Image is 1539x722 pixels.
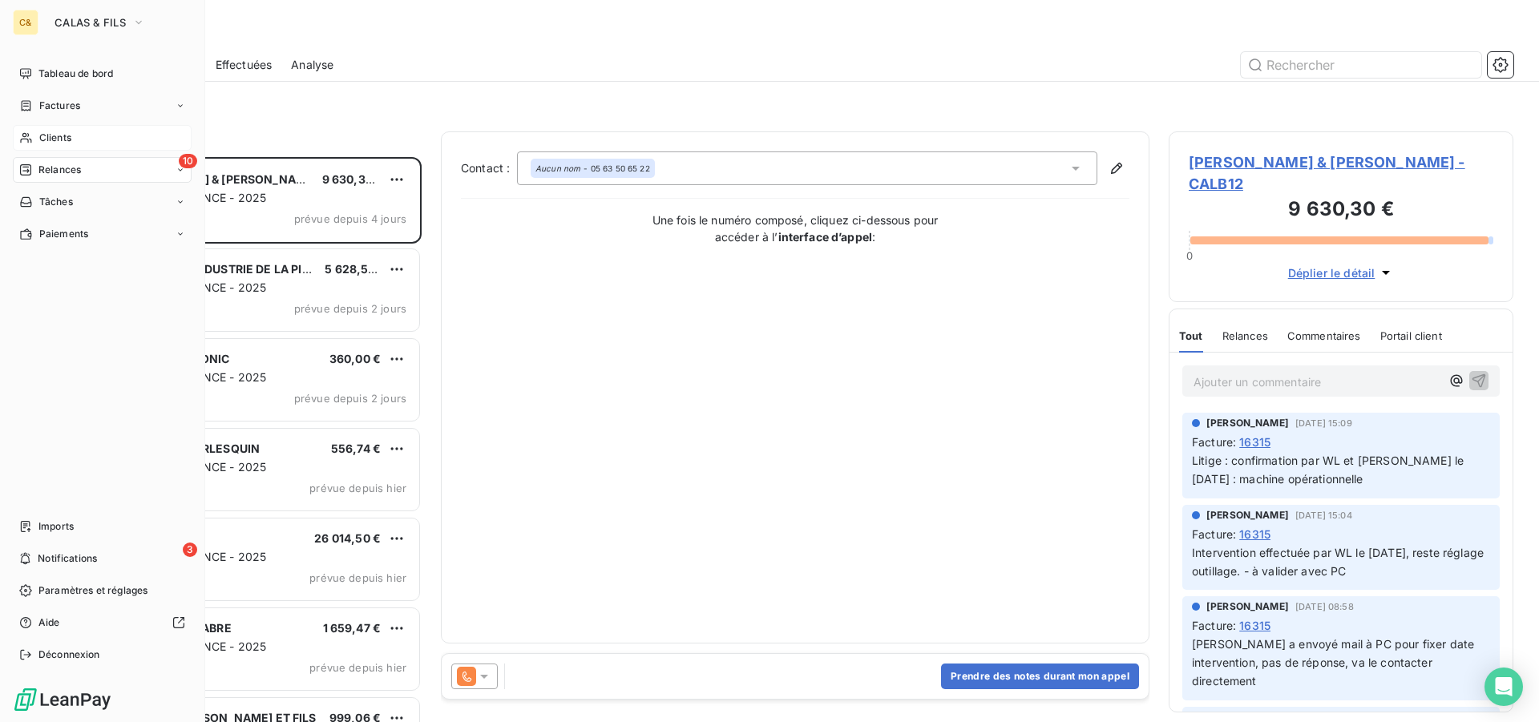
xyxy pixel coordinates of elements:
[77,157,422,722] div: grid
[216,57,273,73] span: Effectuées
[1192,434,1236,450] span: Facture :
[323,621,382,635] span: 1 659,47 €
[1186,249,1193,262] span: 0
[314,531,381,545] span: 26 014,50 €
[941,664,1139,689] button: Prendre des notes durant mon appel
[39,99,80,113] span: Factures
[294,392,406,405] span: prévue depuis 2 jours
[1380,329,1442,342] span: Portail client
[1206,416,1289,430] span: [PERSON_NAME]
[1295,602,1354,611] span: [DATE] 08:58
[331,442,381,455] span: 556,74 €
[778,230,873,244] strong: interface d’appel
[39,131,71,145] span: Clients
[1192,637,1477,688] span: [PERSON_NAME] a envoyé mail à PC pour fixer date intervention, pas de réponse, va le contacter di...
[309,661,406,674] span: prévue depuis hier
[294,212,406,225] span: prévue depuis 4 jours
[13,687,112,712] img: Logo LeanPay
[535,163,650,174] div: - 05 63 50 65 22
[1239,617,1270,634] span: 16315
[1484,668,1523,706] div: Open Intercom Messenger
[1283,264,1400,282] button: Déplier le détail
[1239,434,1270,450] span: 16315
[309,482,406,494] span: prévue depuis hier
[55,16,126,29] span: CALAS & FILS
[1288,264,1375,281] span: Déplier le détail
[325,262,386,276] span: 5 628,55 €
[1192,617,1236,634] span: Facture :
[1179,329,1203,342] span: Tout
[635,212,955,245] p: Une fois le numéro composé, cliquez ci-dessous pour accéder à l’ :
[1295,510,1352,520] span: [DATE] 15:04
[1239,526,1270,543] span: 16315
[38,583,147,598] span: Paramètres et réglages
[1192,526,1236,543] span: Facture :
[13,610,192,635] a: Aide
[309,571,406,584] span: prévue depuis hier
[113,172,317,186] span: [PERSON_NAME] & [PERSON_NAME]
[38,163,81,177] span: Relances
[183,543,197,557] span: 3
[38,551,97,566] span: Notifications
[1295,418,1352,428] span: [DATE] 15:09
[38,67,113,81] span: Tableau de bord
[329,352,381,365] span: 360,00 €
[1189,151,1493,195] span: [PERSON_NAME] & [PERSON_NAME] - CALB12
[1287,329,1361,342] span: Commentaires
[113,262,331,276] span: SAS GRANIER INDUSTRIE DE LA PIERRE
[1189,195,1493,227] h3: 9 630,30 €
[13,10,38,35] div: C&
[39,227,88,241] span: Paiements
[1222,329,1268,342] span: Relances
[1241,52,1481,78] input: Rechercher
[461,160,517,176] label: Contact :
[1192,454,1467,486] span: Litige : confirmation par WL et [PERSON_NAME] le [DATE] : machine opérationnelle
[1206,508,1289,522] span: [PERSON_NAME]
[38,647,100,662] span: Déconnexion
[179,154,197,168] span: 10
[535,163,580,174] em: Aucun nom
[1192,546,1487,578] span: Intervention effectuée par WL le [DATE], reste réglage outillage. - à valider avec PC
[294,302,406,315] span: prévue depuis 2 jours
[38,615,60,630] span: Aide
[39,195,73,209] span: Tâches
[291,57,333,73] span: Analyse
[38,519,74,534] span: Imports
[322,172,384,186] span: 9 630,30 €
[1206,599,1289,614] span: [PERSON_NAME]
